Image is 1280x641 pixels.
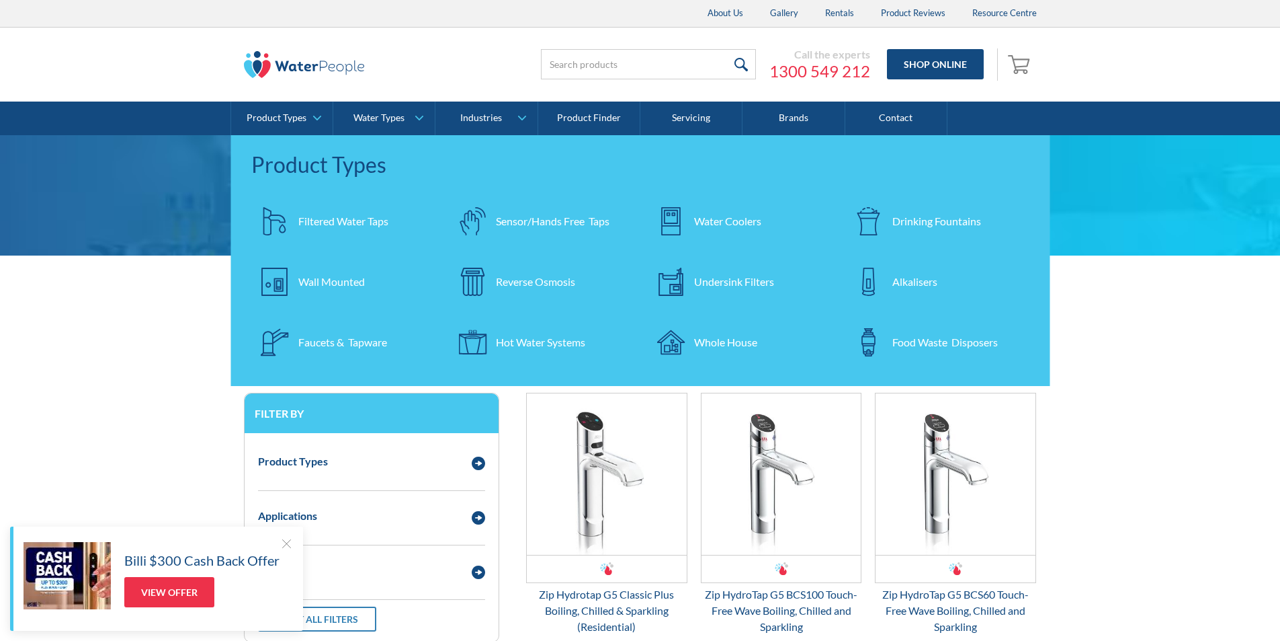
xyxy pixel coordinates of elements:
a: Whole House [647,319,832,366]
div: Undersink Filters [694,274,774,290]
a: Alkalisers [845,258,1030,305]
img: Zip Hydrotap G5 Classic Plus Boiling, Chilled & Sparkling (Residential) [527,393,687,555]
a: Reverse Osmosis [449,258,634,305]
div: Alkalisers [892,274,937,290]
a: Hot Water Systems [449,319,634,366]
div: Industries [460,112,502,124]
img: shopping cart [1008,53,1033,75]
div: Whole House [694,334,757,350]
a: Faucets & Tapware [251,319,436,366]
div: Zip HydroTap G5 BCS60 Touch-Free Wave Boiling, Chilled and Sparkling [875,587,1036,635]
div: Applications [258,508,317,524]
a: Industries [435,102,537,135]
a: Water Coolers [647,198,832,245]
img: Billi $300 Cash Back Offer [24,542,111,609]
nav: Product Types [231,135,1050,386]
a: Food Waste Disposers [845,319,1030,366]
div: Zip HydroTap G5 BCS100 Touch-Free Wave Boiling, Chilled and Sparkling [701,587,862,635]
div: Zip Hydrotap G5 Classic Plus Boiling, Chilled & Sparkling (Residential) [526,587,687,635]
div: Product Types [251,149,1030,181]
a: Zip HydroTap G5 BCS60 Touch-Free Wave Boiling, Chilled and SparklingZip HydroTap G5 BCS60 Touch-F... [875,393,1036,635]
a: View Offer [124,577,214,607]
div: Faucets & Tapware [298,334,387,350]
a: Product Finder [538,102,640,135]
img: The Water People [244,51,365,78]
div: Drinking Fountains [892,213,981,229]
a: Undersink Filters [647,258,832,305]
img: Zip HydroTap G5 BCS100 Touch-Free Wave Boiling, Chilled and Sparkling [701,393,861,555]
a: Shop Online [887,49,984,79]
a: Reset all filters [258,607,376,632]
iframe: podium webchat widget bubble [1146,574,1280,641]
div: Hot Water Systems [496,334,585,350]
a: Wall Mounted [251,258,436,305]
input: Search products [541,49,756,79]
a: Brands [742,102,845,135]
a: 1300 549 212 [769,61,870,81]
div: Water Types [353,112,404,124]
a: Water Types [333,102,435,135]
div: Product Types [258,453,328,469]
a: Servicing [640,102,742,135]
a: Contact [845,102,947,135]
div: Wall Mounted [298,274,365,290]
h3: Filter by [255,407,488,420]
img: Zip HydroTap G5 BCS60 Touch-Free Wave Boiling, Chilled and Sparkling [876,393,1035,555]
h5: Billi $300 Cash Back Offer [124,550,280,570]
div: Sensor/Hands Free Taps [496,213,609,229]
a: Drinking Fountains [845,198,1030,245]
div: Call the experts [769,48,870,61]
div: Reverse Osmosis [496,274,575,290]
a: Sensor/Hands Free Taps [449,198,634,245]
iframe: podium webchat widget prompt [1052,429,1280,591]
a: Zip Hydrotap G5 Classic Plus Boiling, Chilled & Sparkling (Residential)Zip Hydrotap G5 Classic Pl... [526,393,687,635]
div: Water Coolers [694,213,761,229]
div: Filtered Water Taps [298,213,388,229]
div: Food Waste Disposers [892,334,998,350]
a: Zip HydroTap G5 BCS100 Touch-Free Wave Boiling, Chilled and SparklingZip HydroTap G5 BCS100 Touch... [701,393,862,635]
a: Filtered Water Taps [251,198,436,245]
div: Product Types [247,112,306,124]
a: Product Types [231,102,333,135]
a: Open empty cart [1005,48,1037,81]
